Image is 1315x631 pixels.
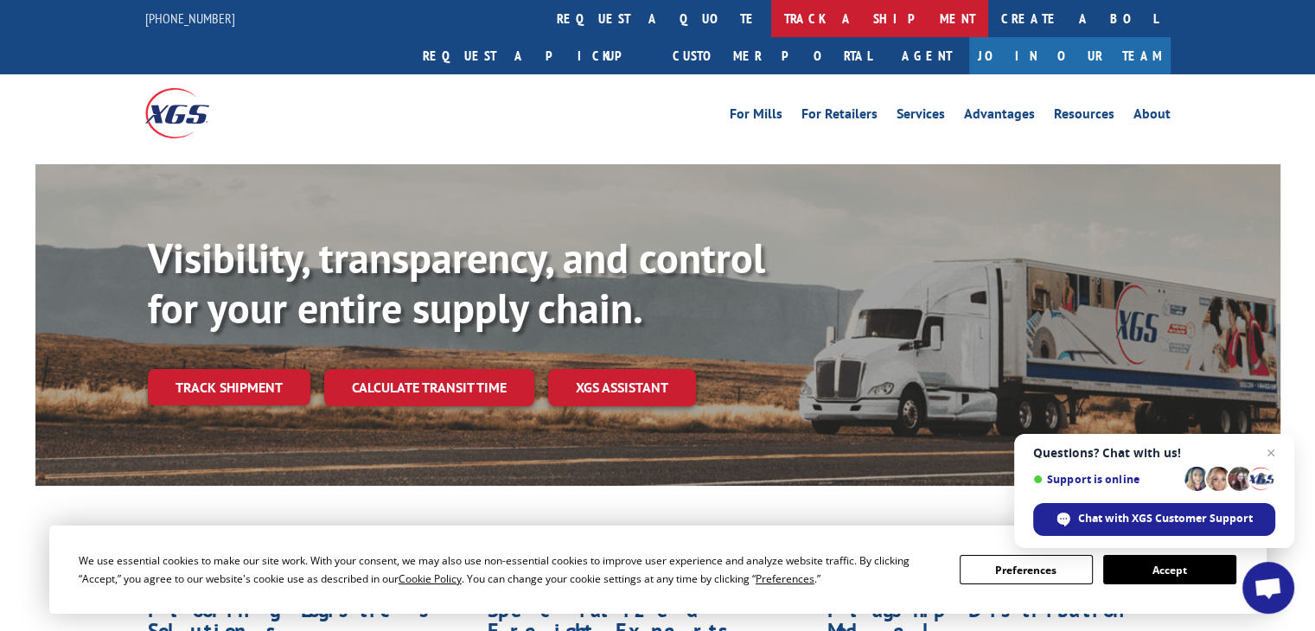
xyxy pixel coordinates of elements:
a: [PHONE_NUMBER] [145,10,235,27]
button: Preferences [960,555,1093,584]
a: Agent [884,37,969,74]
a: Services [897,107,945,126]
span: Close chat [1261,443,1281,463]
a: Request a pickup [410,37,660,74]
a: For Retailers [801,107,878,126]
button: Accept [1103,555,1236,584]
a: Advantages [964,107,1035,126]
span: Chat with XGS Customer Support [1078,511,1253,526]
div: Chat with XGS Customer Support [1033,503,1275,536]
a: For Mills [730,107,782,126]
div: Open chat [1242,562,1294,614]
b: Visibility, transparency, and control for your entire supply chain. [148,231,765,335]
span: Preferences [756,571,814,586]
a: Track shipment [148,369,310,405]
span: Support is online [1033,473,1178,486]
a: Resources [1054,107,1114,126]
span: Questions? Chat with us! [1033,446,1275,460]
a: Calculate transit time [324,369,534,406]
div: Cookie Consent Prompt [49,526,1267,614]
span: Cookie Policy [399,571,462,586]
a: Customer Portal [660,37,884,74]
div: We use essential cookies to make our site work. With your consent, we may also use non-essential ... [79,551,939,588]
a: About [1133,107,1171,126]
a: XGS ASSISTANT [548,369,696,406]
a: Join Our Team [969,37,1171,74]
